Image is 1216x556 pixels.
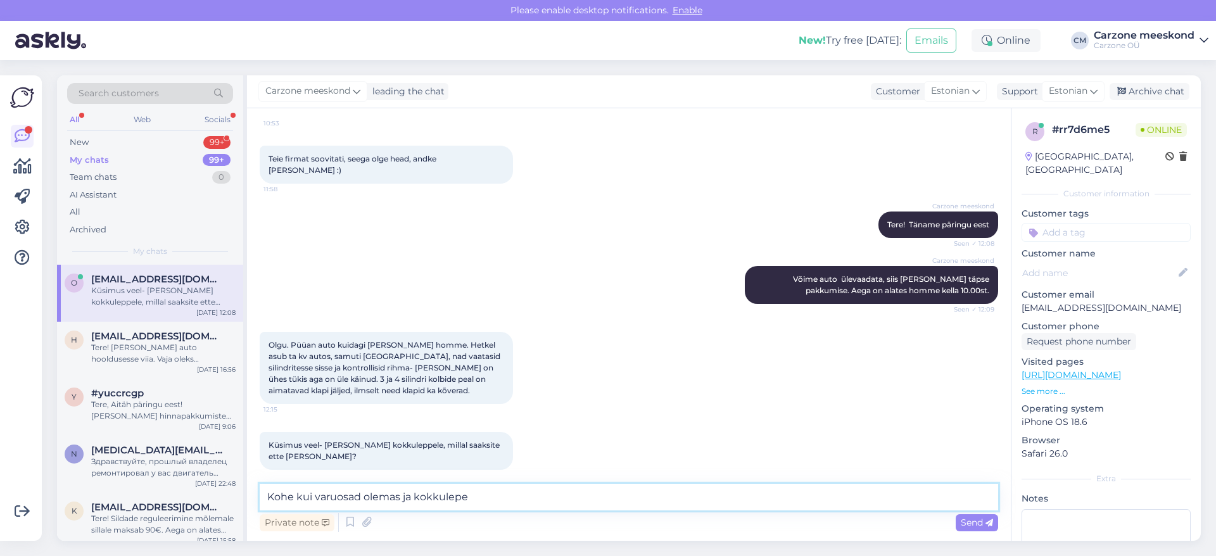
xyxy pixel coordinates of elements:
[1032,127,1038,136] span: r
[131,111,153,128] div: Web
[871,85,920,98] div: Customer
[72,392,77,401] span: y
[1022,415,1191,429] p: iPhone OS 18.6
[1071,32,1089,49] div: CM
[71,278,77,287] span: o
[1052,122,1136,137] div: # rr7d6me5
[1022,207,1191,220] p: Customer tags
[1022,434,1191,447] p: Browser
[70,136,89,149] div: New
[1022,369,1121,381] a: [URL][DOMAIN_NAME]
[269,154,438,175] span: Teie firmat soovitati, seega olge head, andke [PERSON_NAME] :)
[669,4,706,16] span: Enable
[91,513,236,536] div: Tere! Sildade reguleerimine mõlemale sillale maksab 90€. Aega on alates homme kella 12.00st
[1022,473,1191,484] div: Extra
[1022,247,1191,260] p: Customer name
[947,305,994,314] span: Seen ✓ 12:09
[265,84,350,98] span: Carzone meeskond
[1094,41,1194,51] div: Carzone OÜ
[91,456,236,479] div: Здравствуйте, прошлый владелец ремонтировал у вас двигатель замена цепи и прочее, сохраняете ли в...
[199,422,236,431] div: [DATE] 9:06
[793,274,991,295] span: Võime auto ülevaadata, siis [PERSON_NAME] täpse pakkumise. Aega on alates homme kella 10.00st.
[70,171,117,184] div: Team chats
[202,111,233,128] div: Socials
[1022,301,1191,315] p: [EMAIL_ADDRESS][DOMAIN_NAME]
[932,256,994,265] span: Carzone meeskond
[263,405,311,414] span: 12:15
[947,239,994,248] span: Seen ✓ 12:08
[70,154,109,167] div: My chats
[1022,223,1191,242] input: Add a tag
[72,506,77,515] span: k
[91,502,223,513] span: kask.meelis@gmail.com
[91,388,144,399] span: #yuccrcgp
[1022,492,1191,505] p: Notes
[70,206,80,218] div: All
[79,87,159,100] span: Search customers
[1022,266,1176,280] input: Add name
[70,189,117,201] div: AI Assistant
[195,479,236,488] div: [DATE] 22:48
[1022,402,1191,415] p: Operating system
[972,29,1041,52] div: Online
[1110,83,1189,100] div: Archive chat
[197,536,236,545] div: [DATE] 15:58
[1022,288,1191,301] p: Customer email
[91,331,223,342] span: hanskristjan66@gmail.com
[67,111,82,128] div: All
[91,399,236,422] div: Tere, Aitäh päringu eest! [PERSON_NAME] hinnapakkumiste koostamise nimekirja. Edastame Teile hinn...
[91,342,236,365] div: Tere! [PERSON_NAME] auto hooldusesse viia. Vaja oleks õlivahetust ja üleüldist diagnostikat, sest...
[1022,188,1191,199] div: Customer information
[196,308,236,317] div: [DATE] 12:08
[367,85,445,98] div: leading the chat
[260,514,334,531] div: Private note
[1022,320,1191,333] p: Customer phone
[133,246,167,257] span: My chats
[932,201,994,211] span: Carzone meeskond
[997,85,1038,98] div: Support
[260,484,998,510] textarea: Kohe kui varuosad olemas ja kokkulepe
[1049,84,1087,98] span: Estonian
[961,517,993,528] span: Send
[203,136,231,149] div: 99+
[1022,386,1191,397] p: See more ...
[70,224,106,236] div: Archived
[1025,150,1165,177] div: [GEOGRAPHIC_DATA], [GEOGRAPHIC_DATA]
[10,85,34,110] img: Askly Logo
[269,340,502,395] span: Olgu. Püüan auto kuidagi [PERSON_NAME] homme. Hetkel asub ta kv autos, samuti [GEOGRAPHIC_DATA], ...
[1136,123,1187,137] span: Online
[799,33,901,48] div: Try free [DATE]:
[799,34,826,46] b: New!
[887,220,989,229] span: Tere! Täname päringu eest
[931,84,970,98] span: Estonian
[212,171,231,184] div: 0
[1022,355,1191,369] p: Visited pages
[1022,447,1191,460] p: Safari 26.0
[263,471,311,480] span: 12:16
[197,365,236,374] div: [DATE] 16:56
[263,118,311,128] span: 10:53
[906,28,956,53] button: Emails
[269,440,502,461] span: Küsimus veel- [PERSON_NAME] kokkuleppele, millal saaksite ette [PERSON_NAME]?
[203,154,231,167] div: 99+
[91,445,223,456] span: nikita.arsz@gmail.com
[91,274,223,285] span: oidekivi@gmail.com
[71,449,77,458] span: n
[91,285,236,308] div: Küsimus veel- [PERSON_NAME] kokkuleppele, millal saaksite ette [PERSON_NAME]?
[1094,30,1208,51] a: Carzone meeskondCarzone OÜ
[1022,333,1136,350] div: Request phone number
[263,184,311,194] span: 11:58
[1094,30,1194,41] div: Carzone meeskond
[71,335,77,344] span: h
